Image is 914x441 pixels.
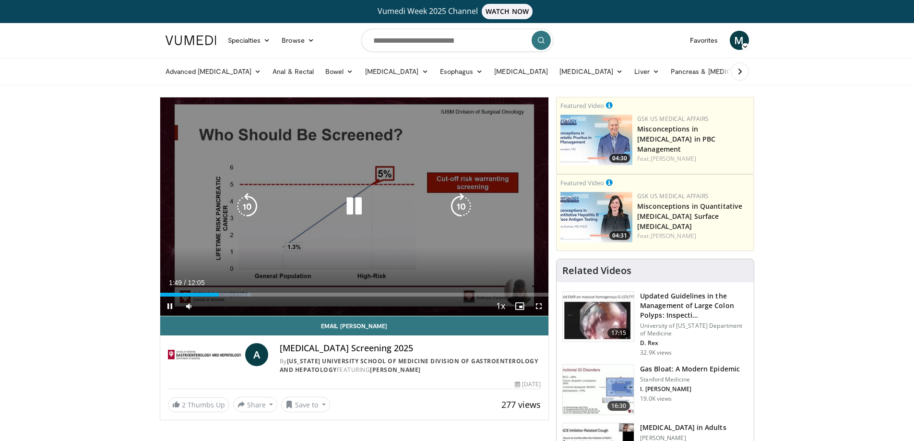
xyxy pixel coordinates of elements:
[510,297,529,316] button: Enable picture-in-picture mode
[245,343,268,366] a: A
[491,297,510,316] button: Playback Rate
[640,423,726,432] h3: [MEDICAL_DATA] in Adults
[560,115,632,165] a: 04:30
[607,328,630,338] span: 17:15
[267,62,320,81] a: Anal & Rectal
[276,31,320,50] a: Browse
[651,155,696,163] a: [PERSON_NAME]
[281,397,330,412] button: Save to
[640,395,672,403] p: 19.0K views
[361,29,553,52] input: Search topics, interventions
[168,397,229,412] a: 2 Thumbs Up
[434,62,489,81] a: Esophagus
[637,155,750,163] div: Feat.
[637,115,709,123] a: GSK US Medical Affairs
[651,232,696,240] a: [PERSON_NAME]
[637,192,709,200] a: GSK US Medical Affairs
[179,297,199,316] button: Mute
[167,4,748,19] a: Vumedi Week 2025 ChannelWATCH NOW
[640,339,748,347] p: D. Rex
[482,4,533,19] span: WATCH NOW
[637,124,715,154] a: Misconceptions in [MEDICAL_DATA] in PBC Management
[515,380,541,389] div: [DATE]
[560,179,604,187] small: Featured Video
[609,154,630,163] span: 04:30
[233,397,278,412] button: Share
[609,231,630,240] span: 04:31
[684,31,724,50] a: Favorites
[160,293,549,297] div: Progress Bar
[562,364,748,415] a: 16:30 Gas Bloat: A Modern Epidemic Stanford Medicine I. [PERSON_NAME] 19.0K views
[554,62,629,81] a: [MEDICAL_DATA]
[640,376,740,383] p: Stanford Medicine
[280,343,541,354] h4: [MEDICAL_DATA] Screening 2025
[560,115,632,165] img: aa8aa058-1558-4842-8c0c-0d4d7a40e65d.jpg.150x105_q85_crop-smart_upscale.jpg
[730,31,749,50] a: M
[169,279,182,286] span: 1:49
[166,36,216,45] img: VuMedi Logo
[188,279,204,286] span: 12:05
[629,62,665,81] a: Liver
[640,385,740,393] p: I. [PERSON_NAME]
[222,31,276,50] a: Specialties
[607,401,630,411] span: 16:30
[563,292,634,342] img: dfcfcb0d-b871-4e1a-9f0c-9f64970f7dd8.150x105_q85_crop-smart_upscale.jpg
[665,62,777,81] a: Pancreas & [MEDICAL_DATA]
[182,400,186,409] span: 2
[168,343,241,366] img: Indiana University School of Medicine Division of Gastroenterology and Hepatology
[562,265,631,276] h4: Related Videos
[560,192,632,242] img: ea8305e5-ef6b-4575-a231-c141b8650e1f.jpg.150x105_q85_crop-smart_upscale.jpg
[359,62,434,81] a: [MEDICAL_DATA]
[370,366,421,374] a: [PERSON_NAME]
[562,291,748,357] a: 17:15 Updated Guidelines in the Management of Large Colon Polyps: Inspecti… University of [US_STA...
[563,365,634,415] img: 480ec31d-e3c1-475b-8289-0a0659db689a.150x105_q85_crop-smart_upscale.jpg
[637,232,750,240] div: Feat.
[320,62,359,81] a: Bowel
[640,364,740,374] h3: Gas Bloat: A Modern Epidemic
[184,279,186,286] span: /
[640,291,748,320] h3: Updated Guidelines in the Management of Large Colon Polyps: Inspecti…
[640,349,672,357] p: 32.9K views
[280,357,541,374] div: By FEATURING
[529,297,548,316] button: Fullscreen
[160,297,179,316] button: Pause
[488,62,554,81] a: [MEDICAL_DATA]
[560,192,632,242] a: 04:31
[280,357,538,374] a: [US_STATE] University School of Medicine Division of Gastroenterology and Hepatology
[640,322,748,337] p: University of [US_STATE] Department of Medicine
[637,202,742,231] a: Misconceptions in Quantitative [MEDICAL_DATA] Surface [MEDICAL_DATA]
[160,97,549,316] video-js: Video Player
[501,399,541,410] span: 277 views
[160,316,549,335] a: Email [PERSON_NAME]
[560,101,604,110] small: Featured Video
[160,62,267,81] a: Advanced [MEDICAL_DATA]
